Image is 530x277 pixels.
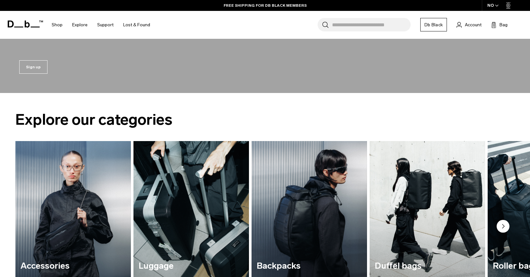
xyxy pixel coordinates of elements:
h3: Backpacks [257,261,362,271]
a: FREE SHIPPING FOR DB BLACK MEMBERS [224,3,307,8]
h2: Explore our categories [15,108,515,131]
a: Shop [52,13,63,36]
span: Account [465,21,482,28]
a: Lost & Found [123,13,150,36]
nav: Main Navigation [47,11,155,39]
a: Db Black [420,18,447,31]
span: Bag [500,21,508,28]
a: Sign up [19,60,47,74]
a: Support [97,13,114,36]
a: Account [457,21,482,29]
h3: Accessories [21,261,126,271]
button: Next slide [497,220,509,234]
h3: Luggage [139,261,244,271]
a: Explore [72,13,88,36]
button: Bag [491,21,508,29]
h3: Duffel bags [375,261,480,271]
